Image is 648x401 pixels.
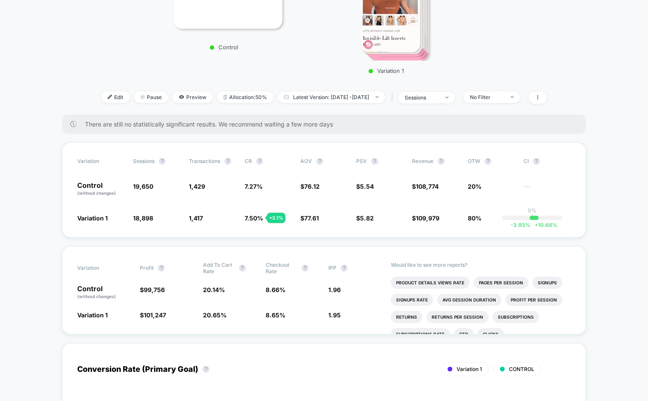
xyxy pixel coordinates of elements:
[445,96,448,98] img: end
[356,214,374,222] span: $
[474,277,528,289] li: Pages Per Session
[470,94,504,100] div: No Filter
[159,158,166,165] button: ?
[203,366,209,373] button: ?
[108,95,112,99] img: edit
[158,265,165,271] button: ?
[239,265,246,271] button: ?
[412,158,433,164] span: Revenue
[412,214,439,222] span: $
[134,91,168,103] span: Pause
[266,262,297,274] span: Checkout Rate
[328,286,341,293] span: 1.96
[341,265,348,271] button: ?
[391,262,571,268] p: Would like to see more reports?
[77,285,131,300] p: Control
[311,67,461,74] p: Variation 1
[416,183,439,190] span: 108,774
[140,95,145,99] img: end
[278,91,385,103] span: Latest Version: [DATE] - [DATE]
[77,262,124,274] span: Variation
[391,328,450,340] li: Subscriptions Rate
[256,158,263,165] button: ?
[144,311,166,319] span: 101,247
[266,311,285,319] span: 8.65 %
[203,262,235,274] span: Add To Cart Rate
[535,222,538,228] span: +
[506,294,562,306] li: Profit Per Session
[189,214,203,222] span: 1,417
[133,183,153,190] span: 19,650
[140,311,166,319] span: $
[133,158,154,164] span: Sessions
[391,294,433,306] li: Signups Rate
[170,44,278,51] p: Control
[101,91,130,103] span: Edit
[468,183,481,190] span: 20%
[300,214,319,222] span: $
[375,96,379,98] img: end
[144,286,165,293] span: 99,756
[484,158,491,165] button: ?
[284,95,289,99] img: calendar
[77,294,116,299] span: (without changes)
[528,207,536,214] p: 0%
[356,183,374,190] span: $
[77,214,108,222] span: Variation 1
[457,366,482,372] span: Variation 1
[533,158,540,165] button: ?
[85,121,569,128] span: There are still no statistically significant results. We recommend waiting a few more days
[203,311,227,319] span: 20.65 %
[140,286,165,293] span: $
[300,158,312,164] span: AOV
[360,214,374,222] span: 5.82
[203,286,225,293] span: 20.14 %
[245,214,263,222] span: 7.50 %
[391,311,422,323] li: Returns
[427,311,488,323] li: Returns Per Session
[245,158,252,164] span: CR
[356,158,367,164] span: PSV
[412,183,439,190] span: $
[173,91,213,103] span: Preview
[304,214,319,222] span: 77.61
[531,214,533,220] p: |
[493,311,539,323] li: Subscriptions
[77,158,124,165] span: Variation
[328,265,336,271] span: IPP
[304,183,320,190] span: 76.12
[524,158,571,165] span: CI
[266,286,285,293] span: 8.66 %
[468,214,481,222] span: 80%
[530,222,557,228] span: 10.66 %
[533,277,562,289] li: Signups
[371,158,378,165] button: ?
[316,158,323,165] button: ?
[391,277,469,289] li: Product Details Views Rate
[189,158,220,164] span: Transactions
[224,158,231,165] button: ?
[524,184,571,196] span: ---
[77,190,116,196] span: (without changes)
[267,213,285,223] div: + 3.1 %
[405,94,439,101] div: sessions
[224,95,227,99] img: rebalance
[416,214,439,222] span: 109,979
[437,294,501,306] li: Avg Session Duration
[140,265,154,271] span: Profit
[511,222,530,228] span: -3.93 %
[77,311,108,319] span: Variation 1
[389,91,398,104] span: |
[189,183,205,190] span: 1,429
[478,328,504,340] li: Clicks
[300,183,320,190] span: $
[468,158,515,165] span: OTW
[245,183,263,190] span: 7.27 %
[438,158,445,165] button: ?
[302,265,309,271] button: ?
[509,366,534,372] span: CONTROL
[217,91,273,103] span: Allocation: 50%
[454,328,473,340] li: Ctr
[328,311,341,319] span: 1.95
[511,96,514,98] img: end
